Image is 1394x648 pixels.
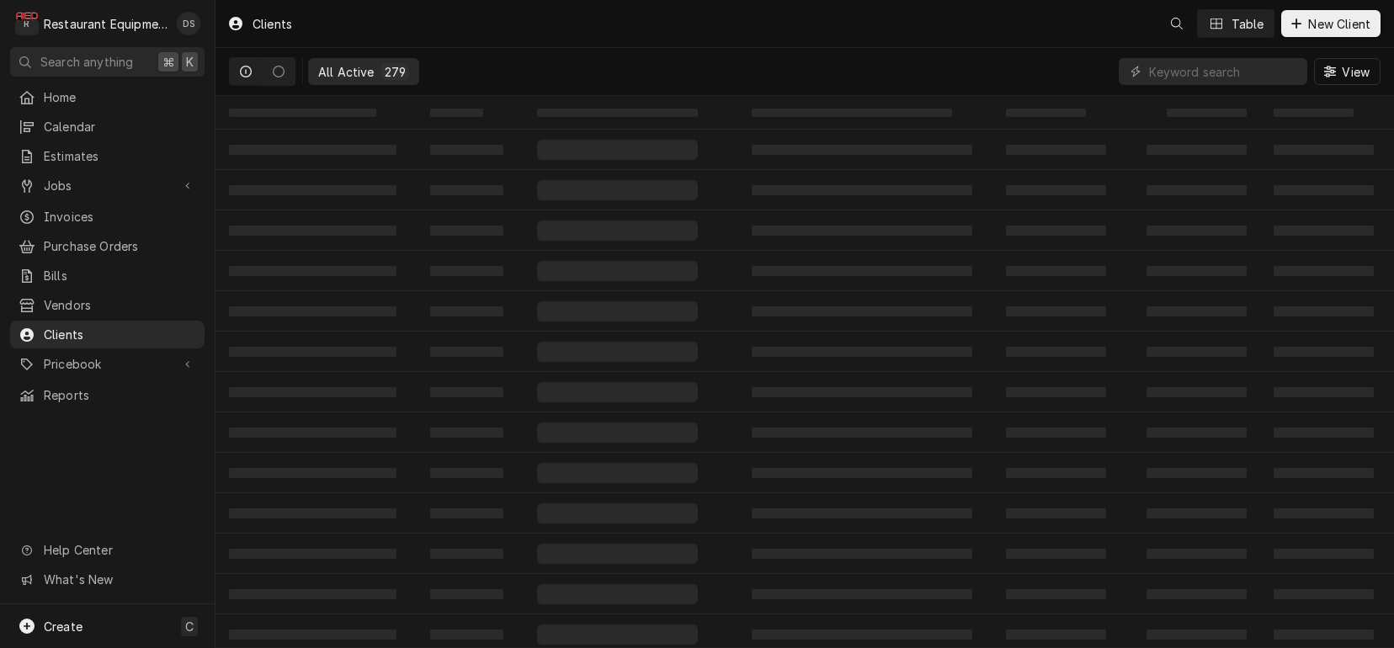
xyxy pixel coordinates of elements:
a: Vendors [10,291,205,319]
span: ‌ [1274,428,1374,438]
span: ‌ [752,185,973,195]
span: Invoices [44,208,196,226]
span: ‌ [752,306,973,316]
button: View [1314,58,1381,85]
span: ‌ [1274,508,1374,518]
span: ‌ [537,503,698,523]
span: ‌ [537,180,698,200]
span: ‌ [537,584,698,604]
span: ‌ [537,463,698,483]
span: ‌ [1147,226,1247,236]
span: ‌ [752,109,953,117]
span: Home [44,88,196,106]
a: Clients [10,321,205,348]
span: ‌ [1147,347,1247,357]
span: ‌ [1147,145,1247,155]
span: ‌ [1274,266,1374,276]
span: ‌ [229,549,396,559]
span: ‌ [229,589,396,599]
span: ‌ [1006,109,1086,117]
span: Help Center [44,541,194,559]
div: Restaurant Equipment Diagnostics [44,15,168,33]
a: Invoices [10,203,205,231]
span: ‌ [1006,629,1106,640]
span: ‌ [1006,428,1106,438]
span: ‌ [1274,306,1374,316]
span: ‌ [229,145,396,155]
a: Go to Pricebook [10,350,205,378]
span: ‌ [752,629,973,640]
span: ‌ [430,508,503,518]
span: ‌ [1274,226,1374,236]
a: Go to Jobs [10,172,205,199]
span: ‌ [1006,549,1106,559]
span: ‌ [752,347,973,357]
span: ‌ [1274,145,1374,155]
span: ‌ [752,549,973,559]
table: All Active Clients List Loading [215,96,1394,648]
span: ‌ [430,347,503,357]
span: ‌ [1006,226,1106,236]
a: Go to What's New [10,566,205,593]
span: ‌ [229,387,396,397]
span: ‌ [537,261,698,281]
span: Calendar [44,118,196,135]
span: ‌ [430,226,503,236]
span: ‌ [1147,266,1247,276]
span: ‌ [1006,185,1106,195]
span: ‌ [537,301,698,321]
div: Derek Stewart's Avatar [177,12,200,35]
span: ‌ [1006,508,1106,518]
input: Keyword search [1149,58,1299,85]
span: ‌ [430,145,503,155]
a: Bills [10,262,205,289]
span: Jobs [44,177,171,194]
span: View [1338,63,1373,81]
a: Reports [10,381,205,409]
a: Estimates [10,142,205,170]
span: ‌ [1274,589,1374,599]
a: Go to Help Center [10,536,205,564]
span: ‌ [1274,387,1374,397]
span: ‌ [752,145,973,155]
span: ‌ [537,422,698,443]
span: ‌ [430,109,483,117]
span: ‌ [430,589,503,599]
span: ‌ [1147,589,1247,599]
span: ‌ [752,226,973,236]
button: New Client [1281,10,1381,37]
div: Restaurant Equipment Diagnostics's Avatar [15,12,39,35]
span: ‌ [229,468,396,478]
span: ‌ [430,468,503,478]
span: ‌ [229,629,396,640]
span: ‌ [229,306,396,316]
span: ‌ [430,185,503,195]
span: ‌ [537,140,698,160]
div: 279 [385,63,406,81]
span: Reports [44,386,196,404]
span: ‌ [537,220,698,241]
span: ‌ [752,508,973,518]
span: Search anything [40,53,133,71]
span: ‌ [430,266,503,276]
span: ‌ [229,109,376,117]
span: ⌘ [162,53,174,71]
span: ‌ [752,468,973,478]
div: Table [1232,15,1264,33]
span: ‌ [229,185,396,195]
span: What's New [44,571,194,588]
span: ‌ [1147,428,1247,438]
span: Estimates [44,147,196,165]
span: ‌ [430,428,503,438]
div: All Active [318,63,375,81]
span: ‌ [752,589,973,599]
span: ‌ [1274,109,1354,117]
div: R [15,12,39,35]
span: Clients [44,326,196,343]
span: ‌ [1006,266,1106,276]
span: ‌ [1274,185,1374,195]
span: Vendors [44,296,196,314]
div: DS [177,12,200,35]
span: ‌ [229,347,396,357]
a: Home [10,83,205,111]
